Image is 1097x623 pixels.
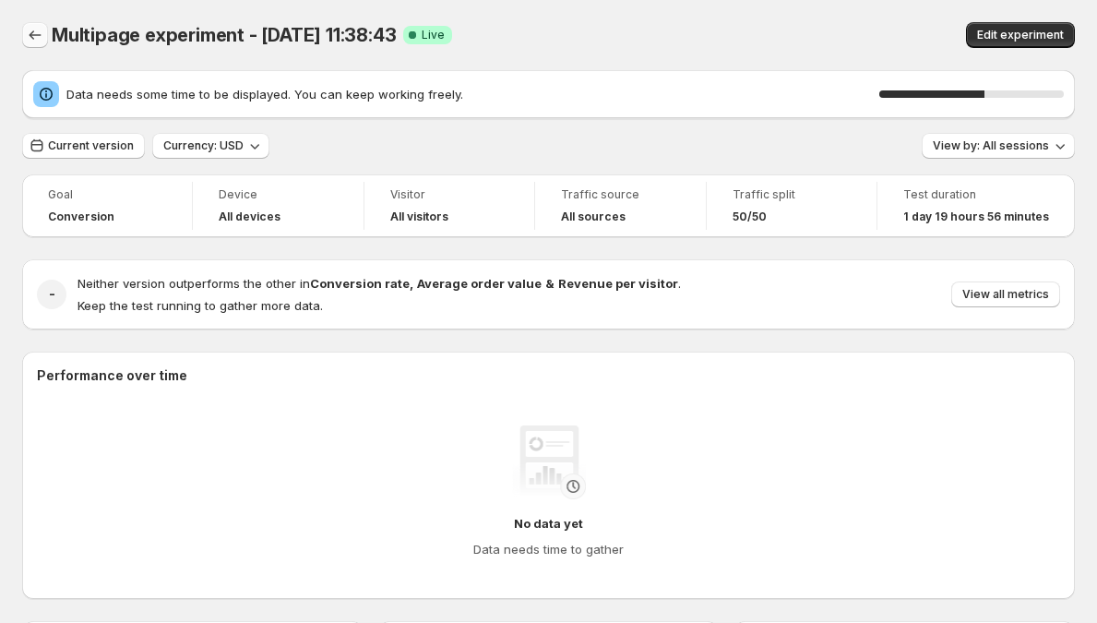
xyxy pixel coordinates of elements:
[48,138,134,153] span: Current version
[922,133,1075,159] button: View by: All sessions
[966,22,1075,48] button: Edit experiment
[514,514,583,533] h4: No data yet
[512,425,586,499] img: No data yet
[473,540,624,558] h4: Data needs time to gather
[733,210,767,224] span: 50/50
[390,186,508,226] a: VisitorAll visitors
[78,298,323,313] span: Keep the test running to gather more data.
[422,28,445,42] span: Live
[903,186,1049,226] a: Test duration1 day 19 hours 56 minutes
[561,187,679,202] span: Traffic source
[903,210,1049,224] span: 1 day 19 hours 56 minutes
[558,276,678,291] strong: Revenue per visitor
[733,187,851,202] span: Traffic split
[561,186,679,226] a: Traffic sourceAll sources
[48,186,166,226] a: GoalConversion
[410,276,413,291] strong: ,
[22,22,48,48] button: Back
[22,133,145,159] button: Current version
[310,276,410,291] strong: Conversion rate
[219,210,280,224] h4: All devices
[163,138,244,153] span: Currency: USD
[977,28,1064,42] span: Edit experiment
[417,276,542,291] strong: Average order value
[48,187,166,202] span: Goal
[733,186,851,226] a: Traffic split50/50
[903,187,1049,202] span: Test duration
[933,138,1049,153] span: View by: All sessions
[561,210,626,224] h4: All sources
[37,366,1060,385] h2: Performance over time
[390,187,508,202] span: Visitor
[962,287,1049,302] span: View all metrics
[78,276,681,291] span: Neither version outperforms the other in .
[66,85,879,103] span: Data needs some time to be displayed. You can keep working freely.
[951,282,1060,307] button: View all metrics
[219,187,337,202] span: Device
[152,133,269,159] button: Currency: USD
[52,24,396,46] span: Multipage experiment - [DATE] 11:38:43
[219,186,337,226] a: DeviceAll devices
[49,285,55,304] h2: -
[48,210,114,224] span: Conversion
[545,276,554,291] strong: &
[390,210,448,224] h4: All visitors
